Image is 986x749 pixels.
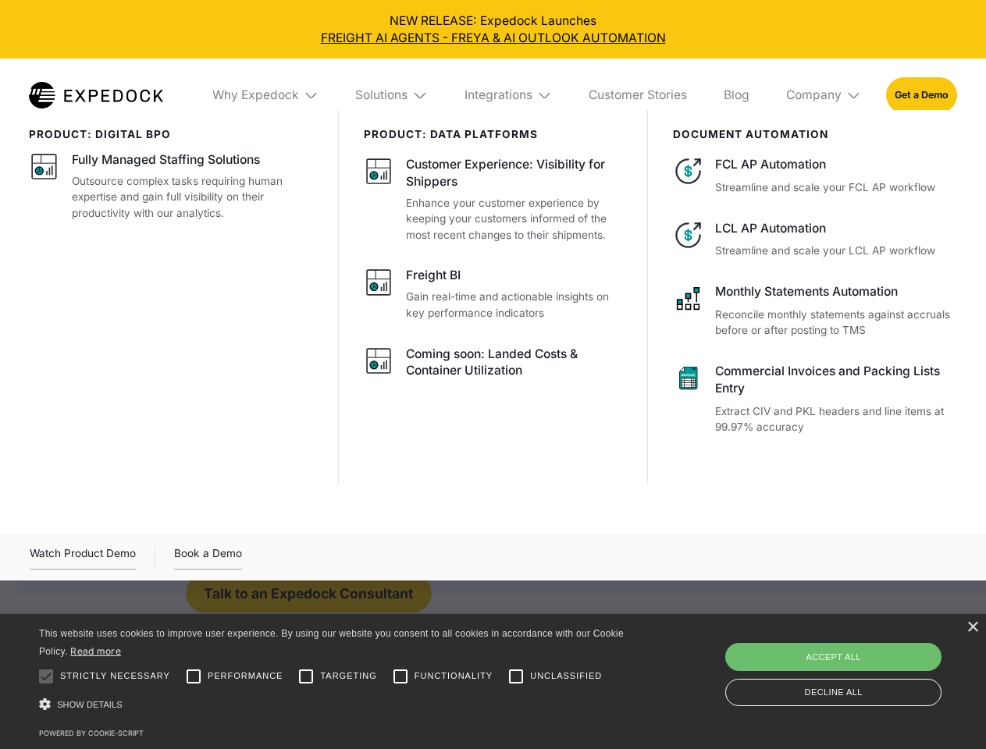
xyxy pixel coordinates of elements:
a: Get a Demo [886,77,957,112]
div: FCL AP Automation [715,156,956,173]
a: Book a Demo [174,545,242,570]
p: Gain real-time and actionable insights on key performance indicators [406,289,623,321]
a: Freight BIGain real-time and actionable insights on key performance indicators [364,267,624,321]
a: Customer Experience: Visibility for ShippersEnhance your customer experience by keeping your cust... [364,156,624,243]
a: Customer Stories [576,59,699,132]
div: Watch Product Demo [30,545,136,570]
p: Streamline and scale your FCL AP workflow [715,179,956,196]
a: Read more [70,645,121,657]
div: Customer Experience: Visibility for Shippers [406,156,623,190]
div: Company [786,87,842,103]
a: Fully Managed Staffing SolutionsOutsource complex tasks requiring human expertise and gain full v... [29,151,314,221]
a: open lightbox [30,545,136,570]
p: Outsource complex tasks requiring human expertise and gain full visibility on their productivity ... [72,173,314,222]
a: Monthly Statements AutomationReconcile monthly statements against accruals before or after postin... [673,283,957,339]
div: Integrations [465,87,532,103]
a: Coming soon: Landed Costs & Container Utilization [364,346,624,385]
p: Streamline and scale your LCL AP workflow [715,243,956,259]
div: Coming soon: Landed Costs & Container Utilization [406,346,623,380]
div: Show details [39,694,629,715]
span: Unclassified [530,669,602,683]
div: product: digital bpo [29,128,314,140]
a: FREIGHT AI AGENTS - FREYA & AI OUTLOOK AUTOMATION [12,30,974,47]
span: Performance [208,669,283,683]
div: Integrations [452,59,564,132]
div: Company [774,59,874,132]
a: Commercial Invoices and Packing Lists EntryExtract CIV and PKL headers and line items at 99.97% a... [673,363,957,435]
span: This website uses cookies to improve user experience. By using our website you consent to all coo... [39,628,624,657]
span: Targeting [320,669,376,683]
a: Blog [711,59,761,132]
div: Why Expedock [212,87,299,103]
div: Monthly Statements Automation [715,283,956,300]
p: Extract CIV and PKL headers and line items at 99.97% accuracy [715,403,956,435]
p: Reconcile monthly statements against accruals before or after posting to TMS [715,307,956,339]
div: Why Expedock [200,59,331,132]
div: LCL AP Automation [715,220,956,237]
div: Commercial Invoices and Packing Lists Entry [715,363,956,397]
div: PRODUCT: data platforms [364,128,624,140]
p: Enhance your customer experience by keeping your customers informed of the most recent changes to... [406,195,623,243]
div: document automation [673,128,957,140]
div: Freight BI [406,267,461,284]
div: NEW RELEASE: Expedock Launches [12,12,974,47]
div: Solutions [355,87,408,103]
a: Powered by cookie-script [39,729,144,737]
span: Show details [57,700,123,709]
span: Functionality [415,669,493,683]
div: Solutions [343,59,440,132]
div: Fully Managed Staffing Solutions [72,151,260,169]
iframe: Chat Widget [726,580,986,749]
a: FCL AP AutomationStreamline and scale your FCL AP workflow [673,156,957,195]
a: LCL AP AutomationStreamline and scale your LCL AP workflow [673,220,957,259]
span: Strictly necessary [60,669,170,683]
